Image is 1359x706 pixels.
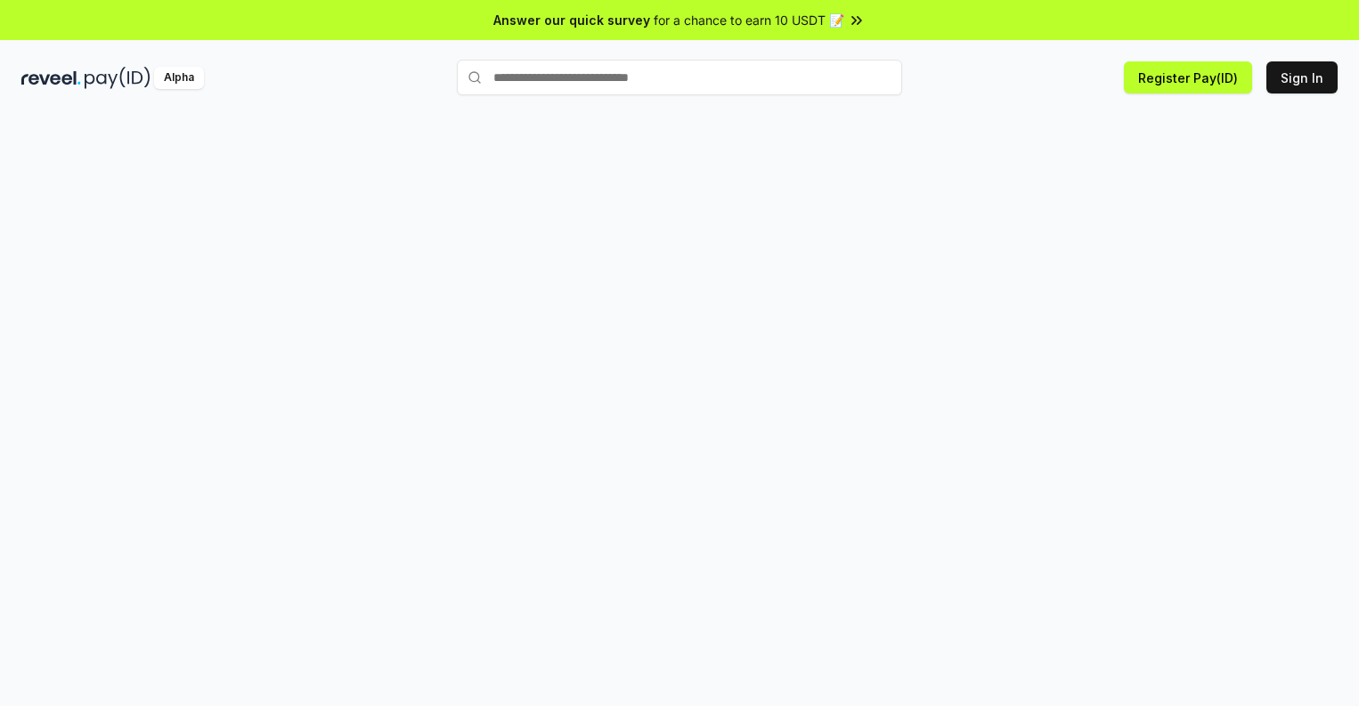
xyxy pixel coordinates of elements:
[21,67,81,89] img: reveel_dark
[154,67,204,89] div: Alpha
[493,11,650,29] span: Answer our quick survey
[654,11,844,29] span: for a chance to earn 10 USDT 📝
[1124,61,1252,93] button: Register Pay(ID)
[1266,61,1338,93] button: Sign In
[85,67,151,89] img: pay_id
